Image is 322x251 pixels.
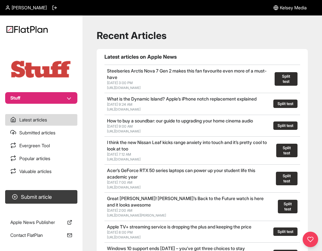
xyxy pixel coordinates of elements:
[5,114,77,126] a: Latest articles
[9,59,73,79] img: Publication Logo
[5,190,77,204] button: Submit article
[5,127,77,139] a: Submitted articles
[107,208,132,213] span: [DATE] 2:00 AM
[107,81,133,85] span: [DATE] 3:00 PM
[276,144,298,157] button: Split test
[5,92,77,104] button: Stuff
[107,224,251,229] a: Apple TV+ streaming service is dropping the plus and keeping the price
[273,100,298,108] button: Split test
[107,96,257,101] a: What is the Dynamic Island? Apple’s iPhone notch replacement explained
[5,229,77,241] a: Contact FlatPlan
[5,166,77,177] a: Valuable articles
[273,227,298,236] button: Split test
[107,118,253,123] a: How to buy a soundbar: our guide to upgrading your home cinema audio
[273,121,298,130] button: Split test
[107,102,132,107] span: [DATE] 9:24 AM
[107,196,264,208] a: Great [PERSON_NAME]! [PERSON_NAME]’s Back to the Future watch is here and it looks awesome
[107,140,267,151] a: I think the new Nissan Leaf kicks range anxiety into touch and it’s pretty cool to look at too
[107,180,132,185] span: [DATE] 7:00 AM
[278,200,298,213] button: Split test
[107,230,133,235] span: [DATE] 8:00 PM
[107,68,267,80] a: Steelseries Arctis Nova 7 Gen 2 makes this fan favourite even more of a must-have
[107,235,141,239] a: [URL][DOMAIN_NAME]
[275,72,298,86] button: Split test
[12,5,47,11] span: [PERSON_NAME]
[280,5,307,11] span: Kelsey Media
[107,152,131,157] span: [DATE] 7:12 AM
[107,86,141,90] a: [URL][DOMAIN_NAME]
[107,213,166,217] a: [URL][DOMAIN_NAME][PERSON_NAME]
[5,153,77,164] a: Popular articles
[107,157,141,161] a: [URL][DOMAIN_NAME]
[276,172,298,185] button: Split test
[107,129,141,133] a: [URL][DOMAIN_NAME]
[5,5,47,11] a: [PERSON_NAME]
[107,107,141,111] a: [URL][DOMAIN_NAME]
[6,26,48,33] img: Logo
[104,53,300,61] h1: Latest articles on Apple News
[107,124,133,129] span: [DATE] 9:00 AM
[97,30,308,41] h1: Recent Articles
[107,168,255,179] a: Acer’s GeForce RTX 50 series laptops can power up your student life this academic year
[5,140,77,151] a: Evergreen Tool
[107,185,141,189] a: [URL][DOMAIN_NAME]
[5,217,77,228] a: Apple News Publisher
